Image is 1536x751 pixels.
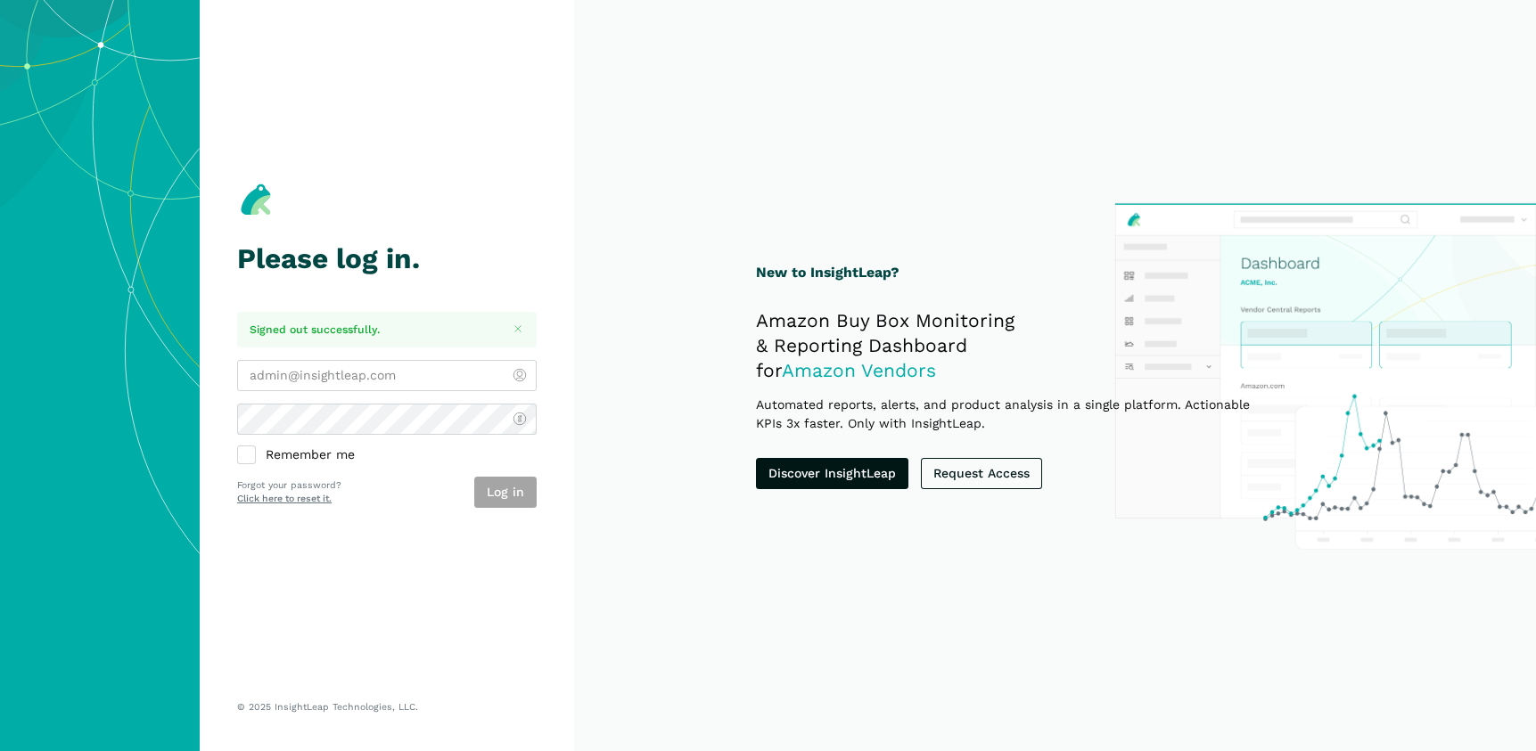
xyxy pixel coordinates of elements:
[237,478,341,493] p: Forgot your password?
[237,243,537,274] h1: Please log in.
[756,262,1277,284] h1: New to InsightLeap?
[250,322,495,338] p: Signed out successfully.
[237,360,537,391] input: admin@insightleap.com
[756,458,908,489] a: Discover InsightLeap
[237,447,537,464] label: Remember me
[237,701,537,714] p: © 2025 InsightLeap Technologies, LLC.
[782,359,936,381] span: Amazon Vendors
[237,493,332,504] a: Click here to reset it.
[507,318,530,340] button: Close
[921,458,1042,489] a: Request Access
[756,396,1277,433] p: Automated reports, alerts, and product analysis in a single platform. Actionable KPIs 3x faster. ...
[756,308,1277,383] h2: Amazon Buy Box Monitoring & Reporting Dashboard for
